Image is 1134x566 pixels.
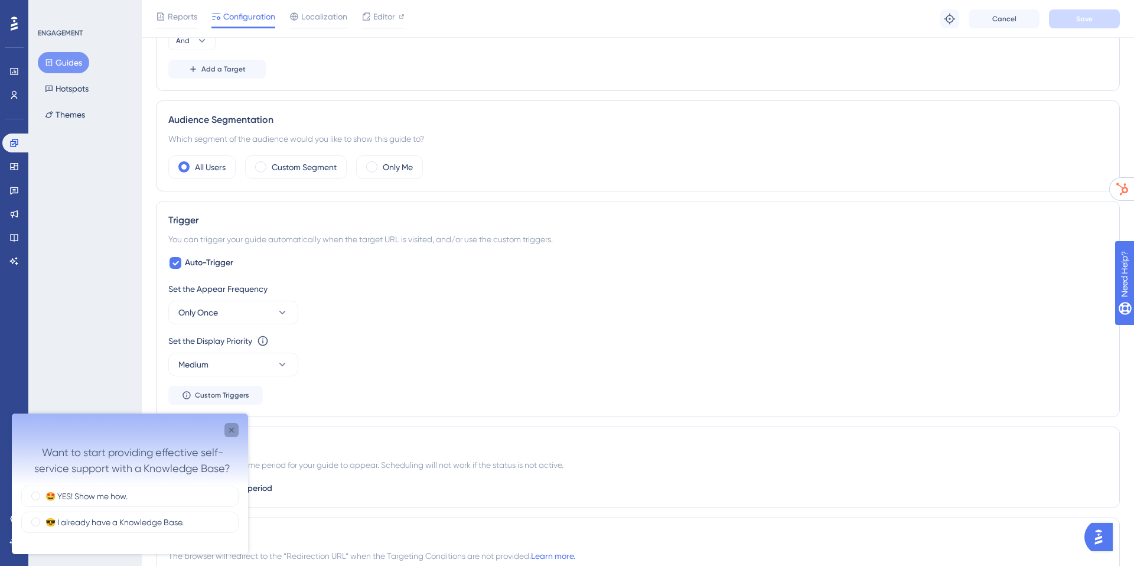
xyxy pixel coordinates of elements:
div: You can schedule a time period for your guide to appear. Scheduling will not work if the status i... [168,458,1107,472]
div: Audience Segmentation [168,113,1107,127]
span: Medium [178,357,208,372]
div: Set the Display Priority [168,334,252,348]
span: Auto-Trigger [185,256,233,270]
span: Reports [168,9,197,24]
button: Hotspots [38,78,96,99]
button: Themes [38,104,92,125]
a: Learn more. [531,551,575,561]
span: And [176,36,190,45]
span: Custom Triggers [195,391,249,400]
span: Editor [373,9,395,24]
button: Custom Triggers [168,386,263,405]
button: Cancel [969,9,1039,28]
div: Scheduling [168,439,1107,453]
iframe: UserGuiding Survey [12,414,248,554]
span: Need Help? [28,3,74,17]
iframe: UserGuiding AI Assistant Launcher [1084,519,1120,555]
button: Only Once [168,301,298,324]
div: You can trigger your guide automatically when the target URL is visited, and/or use the custom tr... [168,232,1107,246]
span: Configuration [223,9,275,24]
span: Add a Target [201,64,246,74]
span: Localization [301,9,347,24]
button: Guides [38,52,89,73]
label: Custom Segment [272,160,337,174]
span: Cancel [992,14,1016,24]
div: Trigger [168,213,1107,227]
button: Add a Target [168,60,266,79]
button: Medium [168,353,298,376]
div: Which segment of the audience would you like to show this guide to? [168,132,1107,146]
div: ENGAGEMENT [38,28,83,38]
span: The browser will redirect to the “Redirection URL” when the Targeting Conditions are not provided. [168,549,575,563]
button: Save [1049,9,1120,28]
label: Only Me [383,160,413,174]
button: And [168,31,216,50]
span: Only Once [178,305,218,320]
span: Save [1076,14,1093,24]
div: Set the Appear Frequency [168,282,1107,296]
label: All Users [195,160,226,174]
div: Redirection [168,530,1107,544]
